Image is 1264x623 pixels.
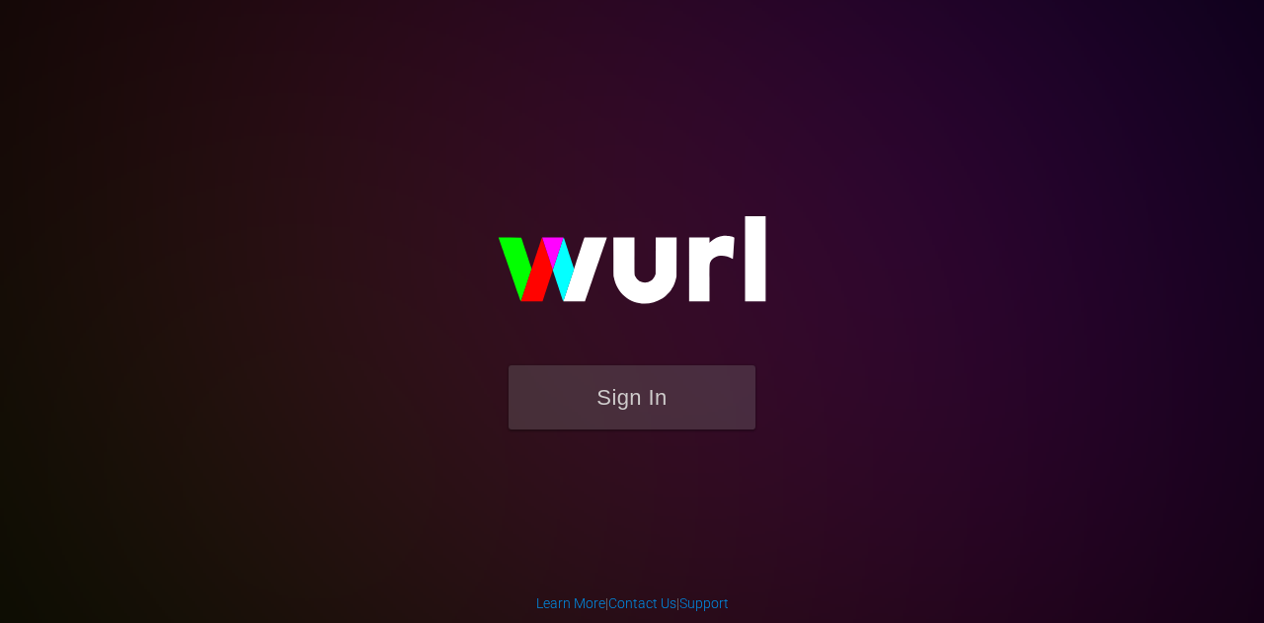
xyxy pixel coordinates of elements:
[608,595,676,611] a: Contact Us
[679,595,729,611] a: Support
[434,174,829,365] img: wurl-logo-on-black-223613ac3d8ba8fe6dc639794a292ebdb59501304c7dfd60c99c58986ef67473.svg
[509,365,755,429] button: Sign In
[536,595,605,611] a: Learn More
[536,593,729,613] div: | |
